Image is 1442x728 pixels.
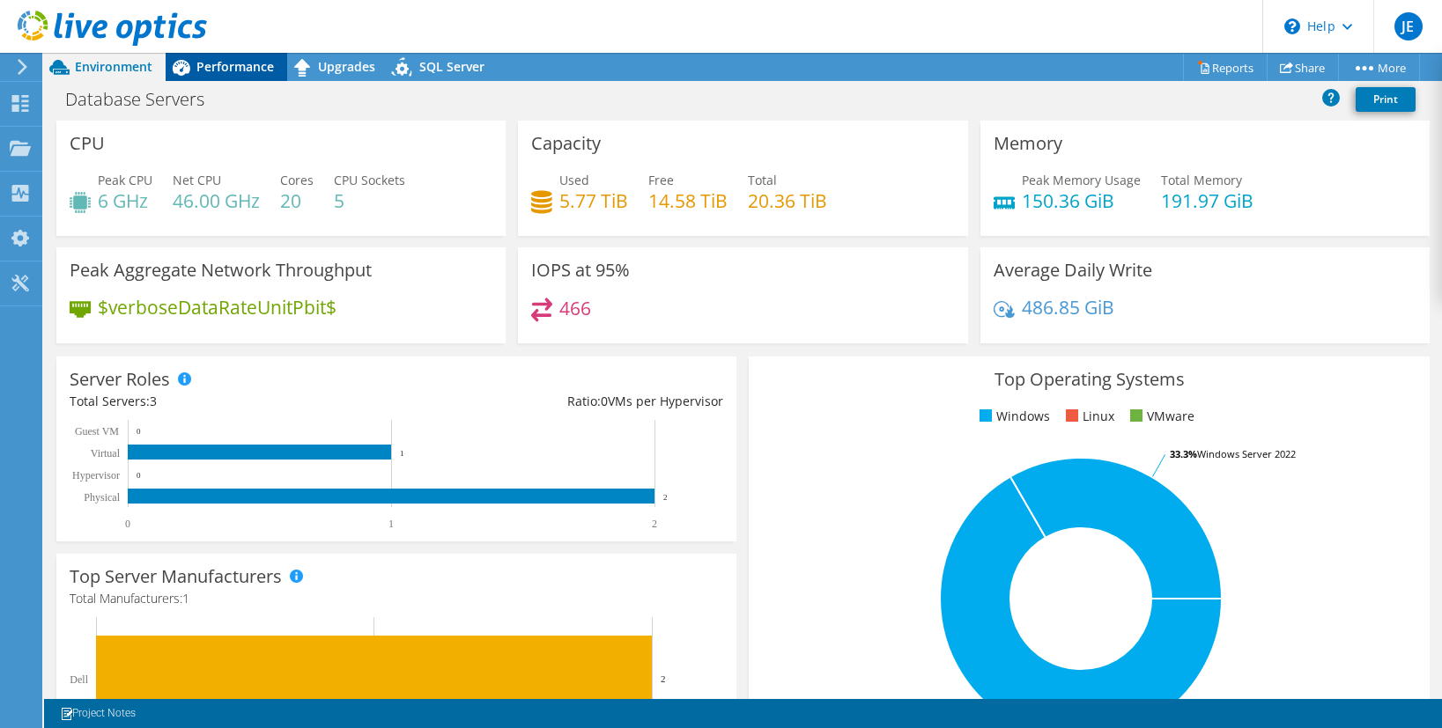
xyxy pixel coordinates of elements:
[137,471,141,480] text: 0
[396,392,723,411] div: Ratio: VMs per Hypervisor
[975,407,1050,426] li: Windows
[98,298,336,317] h4: $verboseDataRateUnitPbit$
[663,493,668,502] text: 2
[150,393,157,409] span: 3
[125,518,130,530] text: 0
[334,191,405,210] h4: 5
[1394,12,1423,40] span: JE
[1022,172,1141,188] span: Peak Memory Usage
[173,172,221,188] span: Net CPU
[1022,191,1141,210] h4: 150.36 GiB
[1183,54,1268,81] a: Reports
[1126,407,1194,426] li: VMware
[70,261,372,280] h3: Peak Aggregate Network Throughput
[334,172,405,188] span: CPU Sockets
[648,172,674,188] span: Free
[70,134,105,153] h3: CPU
[196,58,274,75] span: Performance
[70,673,88,686] text: Dell
[648,191,728,210] h4: 14.58 TiB
[1022,298,1114,317] h4: 486.85 GiB
[137,427,141,436] text: 0
[70,392,396,411] div: Total Servers:
[531,134,601,153] h3: Capacity
[280,172,314,188] span: Cores
[994,134,1062,153] h3: Memory
[1338,54,1420,81] a: More
[601,393,608,409] span: 0
[559,191,628,210] h4: 5.77 TiB
[91,447,121,460] text: Virtual
[388,518,394,530] text: 1
[48,702,148,724] a: Project Notes
[1161,172,1242,188] span: Total Memory
[318,58,375,75] span: Upgrades
[994,261,1152,280] h3: Average Daily Write
[98,172,152,188] span: Peak CPU
[75,425,119,438] text: Guest VM
[98,191,152,210] h4: 6 GHz
[1197,447,1296,460] tspan: Windows Server 2022
[173,191,260,210] h4: 46.00 GHz
[70,370,170,389] h3: Server Roles
[661,673,666,684] text: 2
[559,172,589,188] span: Used
[1284,18,1300,34] svg: \n
[748,172,777,188] span: Total
[70,567,282,586] h3: Top Server Manufacturers
[72,469,120,482] text: Hypervisor
[84,491,120,504] text: Physical
[762,370,1416,389] h3: Top Operating Systems
[559,298,591,318] h4: 466
[1267,54,1339,81] a: Share
[1170,447,1197,460] tspan: 33.3%
[57,90,232,109] h1: Database Servers
[748,191,827,210] h4: 20.36 TiB
[280,191,314,210] h4: 20
[1356,87,1416,112] a: Print
[70,589,723,608] h4: Total Manufacturers:
[400,449,404,458] text: 1
[652,518,657,530] text: 2
[75,58,152,75] span: Environment
[1161,191,1253,210] h4: 191.97 GiB
[531,261,630,280] h3: IOPS at 95%
[1061,407,1114,426] li: Linux
[182,590,189,607] span: 1
[419,58,484,75] span: SQL Server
